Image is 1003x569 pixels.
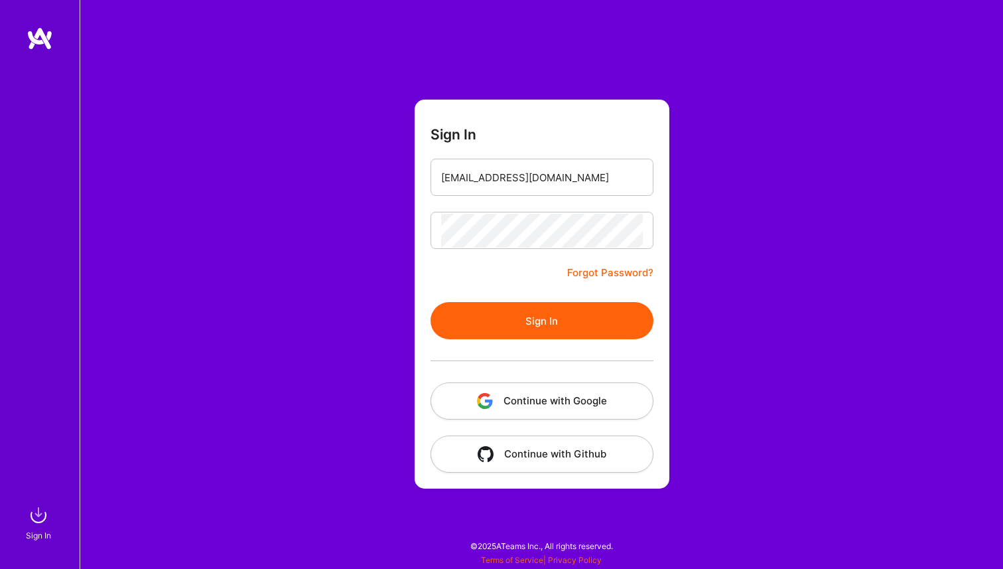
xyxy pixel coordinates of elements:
[481,555,543,565] a: Terms of Service
[431,436,653,473] button: Continue with Github
[548,555,602,565] a: Privacy Policy
[28,502,52,542] a: sign inSign In
[477,393,493,409] img: icon
[27,27,53,50] img: logo
[25,502,52,528] img: sign in
[431,382,653,420] button: Continue with Google
[26,528,51,542] div: Sign In
[567,265,653,281] a: Forgot Password?
[431,302,653,339] button: Sign In
[481,555,602,565] span: |
[478,446,494,462] img: icon
[441,161,643,195] input: Email...
[431,126,476,143] h3: Sign In
[80,529,1003,562] div: © 2025 ATeams Inc., All rights reserved.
